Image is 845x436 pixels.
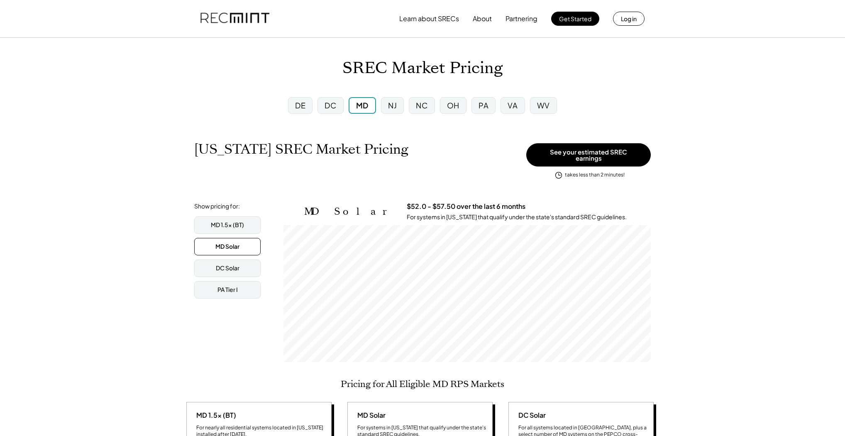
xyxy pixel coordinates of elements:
[194,141,408,157] h1: [US_STATE] SREC Market Pricing
[215,242,239,251] div: MD Solar
[551,12,599,26] button: Get Started
[399,10,459,27] button: Learn about SRECs
[537,100,550,110] div: WV
[388,100,397,110] div: NJ
[341,379,504,389] h2: Pricing for All Eligible MD RPS Markets
[565,171,625,179] div: takes less than 2 minutes!
[479,100,488,110] div: PA
[193,411,236,420] div: MD 1.5x (BT)
[473,10,492,27] button: About
[508,100,518,110] div: VA
[211,221,244,229] div: MD 1.5x (BT)
[447,100,459,110] div: OH
[356,100,369,110] div: MD
[506,10,537,27] button: Partnering
[217,286,238,294] div: PA Tier I
[325,100,336,110] div: DC
[407,202,525,211] h3: $52.0 - $57.50 over the last 6 months
[515,411,546,420] div: DC Solar
[526,143,651,167] button: See your estimated SREC earnings
[304,206,394,218] h2: MD Solar
[613,12,645,26] button: Log in
[416,100,427,110] div: NC
[407,213,627,221] div: For systems in [US_STATE] that qualify under the state's standard SREC guidelines.
[295,100,305,110] div: DE
[354,411,386,420] div: MD Solar
[200,5,269,33] img: recmint-logotype%403x.png
[216,264,239,272] div: DC Solar
[194,202,240,211] div: Show pricing for:
[342,59,503,78] h1: SREC Market Pricing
